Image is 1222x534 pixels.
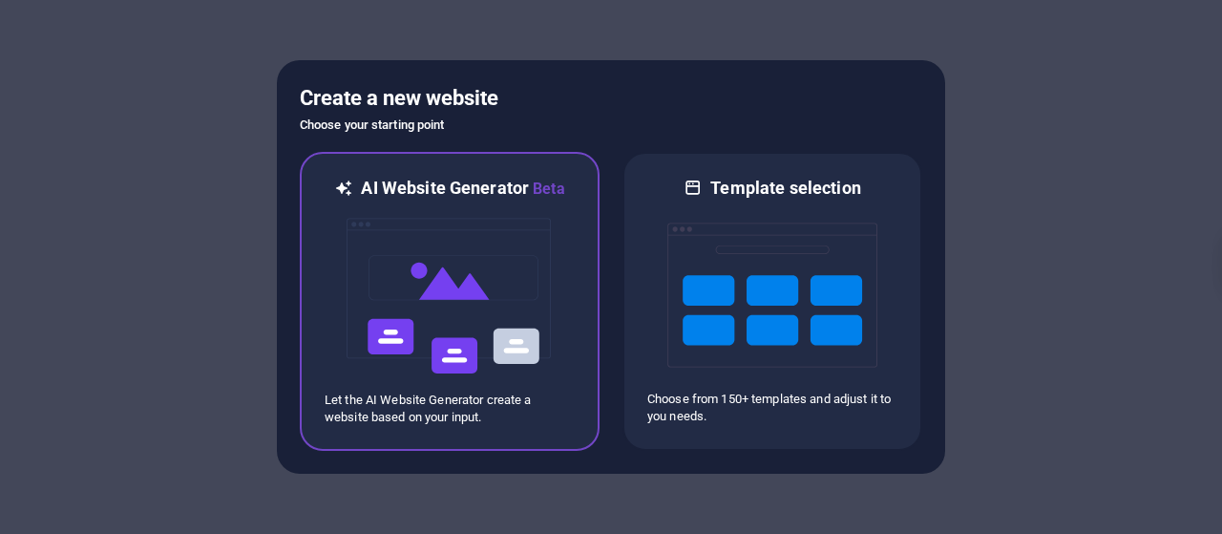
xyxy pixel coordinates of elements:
p: Let the AI Website Generator create a website based on your input. [325,392,575,426]
h5: Create a new website [300,83,922,114]
h6: Template selection [710,177,860,200]
h6: AI Website Generator [361,177,564,201]
div: Template selectionChoose from 150+ templates and adjust it to you needs. [622,152,922,451]
div: AI Website GeneratorBetaaiLet the AI Website Generator create a website based on your input. [300,152,600,451]
h6: Choose your starting point [300,114,922,137]
img: ai [345,201,555,392]
span: Beta [529,180,565,198]
p: Choose from 150+ templates and adjust it to you needs. [647,391,897,425]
